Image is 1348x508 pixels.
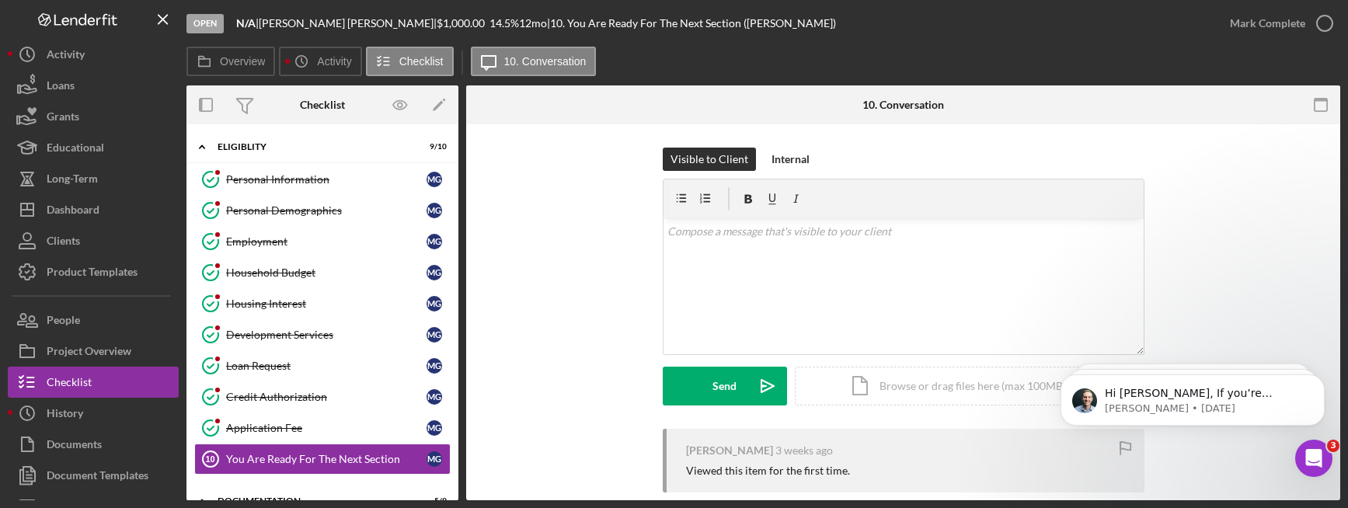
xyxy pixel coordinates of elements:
div: Checklist [300,99,345,111]
button: Product Templates [8,256,179,287]
div: History [47,398,83,433]
a: Documents [8,429,179,460]
div: Long-Term [47,163,98,198]
div: [PERSON_NAME] [PERSON_NAME] | [259,17,437,30]
button: Checklist [366,47,454,76]
div: Documents [47,429,102,464]
div: Educational [47,132,104,167]
a: 10You Are Ready For The Next SectionMG [194,444,451,475]
button: Internal [764,148,817,171]
label: Activity [317,55,351,68]
div: Loan Request [226,360,427,372]
div: Eligiblity [218,142,408,151]
div: 12 mo [519,17,547,30]
div: Project Overview [47,336,131,371]
a: Credit AuthorizationMG [194,381,451,412]
a: Personal DemographicsMG [194,195,451,226]
button: Overview [186,47,275,76]
div: M G [427,451,442,467]
button: Document Templates [8,460,179,491]
a: EmploymentMG [194,226,451,257]
a: Application FeeMG [194,412,451,444]
div: M G [427,265,442,280]
div: | 10. You Are Ready For The Next Section ([PERSON_NAME]) [547,17,836,30]
div: People [47,304,80,339]
div: 14.5 % [489,17,519,30]
div: Housing Interest [226,297,427,310]
div: M G [427,420,442,436]
button: Send [663,367,787,405]
div: Dashboard [47,194,99,229]
button: Activity [8,39,179,70]
div: M G [427,234,442,249]
button: Dashboard [8,194,179,225]
div: Personal Demographics [226,204,427,217]
div: [PERSON_NAME] [686,444,773,457]
button: Visible to Client [663,148,756,171]
a: Housing InterestMG [194,288,451,319]
span: 3 [1327,440,1339,452]
button: Long-Term [8,163,179,194]
button: Checklist [8,367,179,398]
div: Viewed this item for the first time. [686,465,850,477]
label: 10. Conversation [504,55,587,68]
button: Grants [8,101,179,132]
div: 5 / 9 [419,496,447,506]
a: Household BudgetMG [194,257,451,288]
button: History [8,398,179,429]
div: Product Templates [47,256,138,291]
div: M G [427,296,442,311]
div: Personal Information [226,173,427,186]
div: 10. Conversation [862,99,944,111]
button: Mark Complete [1214,8,1340,39]
button: Educational [8,132,179,163]
tspan: 10 [205,454,214,464]
div: $1,000.00 [437,17,489,30]
div: M G [427,327,442,343]
div: | [236,17,259,30]
a: Loan RequestMG [194,350,451,381]
div: Checklist [47,367,92,402]
div: You Are Ready For The Next Section [226,453,427,465]
button: Activity [279,47,361,76]
a: Personal InformationMG [194,164,451,195]
div: Clients [47,225,80,260]
div: M G [427,172,442,187]
div: Activity [47,39,85,74]
div: M G [427,358,442,374]
div: Document Templates [47,460,148,495]
div: Documentation [218,496,408,506]
div: Loans [47,70,75,105]
button: Clients [8,225,179,256]
button: 10. Conversation [471,47,597,76]
div: Send [712,367,737,405]
div: Employment [226,235,427,248]
div: Credit Authorization [226,391,427,403]
div: Visible to Client [671,148,748,171]
div: Mark Complete [1230,8,1305,39]
div: Application Fee [226,422,427,434]
label: Checklist [399,55,444,68]
button: Project Overview [8,336,179,367]
div: Household Budget [226,266,427,279]
button: People [8,304,179,336]
button: Loans [8,70,179,101]
time: 2025-08-09 17:18 [775,444,833,457]
div: Open [186,14,224,33]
